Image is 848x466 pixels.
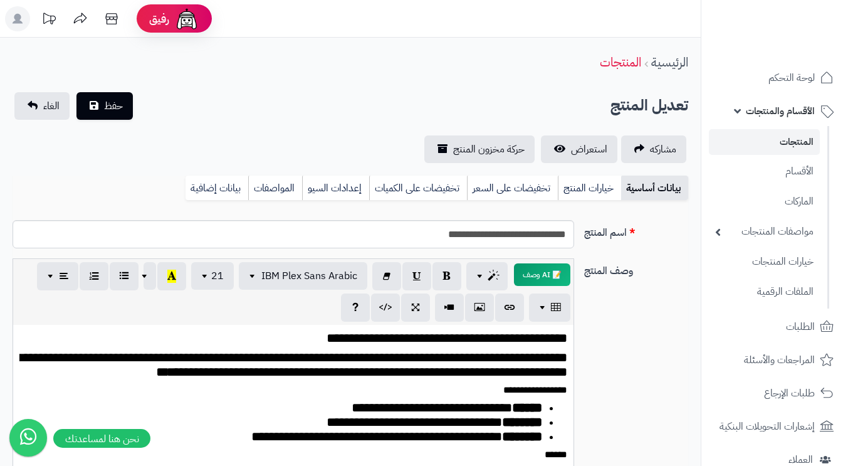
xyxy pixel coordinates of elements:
a: تحديثات المنصة [33,6,65,34]
label: وصف المنتج [579,258,693,278]
span: المراجعات والأسئلة [744,351,815,369]
button: IBM Plex Sans Arabic [239,262,367,290]
a: استعراض [541,135,617,163]
span: استعراض [571,142,607,157]
span: مشاركه [650,142,676,157]
a: المواصفات [248,176,302,201]
button: 📝 AI وصف [514,263,570,286]
a: مشاركه [621,135,686,163]
a: المنتجات [709,129,820,155]
a: إعدادات السيو [302,176,369,201]
label: اسم المنتج [579,220,693,240]
a: بيانات أساسية [621,176,688,201]
button: حفظ [76,92,133,120]
a: خيارات المنتج [558,176,621,201]
a: مواصفات المنتجات [709,218,820,245]
span: لوحة التحكم [768,69,815,87]
span: طلبات الإرجاع [764,384,815,402]
a: طلبات الإرجاع [709,378,840,408]
span: رفيق [149,11,169,26]
a: لوحة التحكم [709,63,840,93]
a: بيانات إضافية [186,176,248,201]
a: الملفات الرقمية [709,278,820,305]
span: 21 [211,268,224,283]
img: logo-2.png [763,34,836,60]
span: الغاء [43,98,60,114]
a: المراجعات والأسئلة [709,345,840,375]
a: الأقسام [709,158,820,185]
a: الطلبات [709,312,840,342]
span: إشعارات التحويلات البنكية [720,418,815,435]
a: المنتجات [600,53,641,71]
h2: تعديل المنتج [610,93,688,119]
span: حفظ [104,98,123,114]
a: إشعارات التحويلات البنكية [709,411,840,442]
a: تخفيضات على السعر [467,176,558,201]
a: خيارات المنتجات [709,248,820,275]
span: الأقسام والمنتجات [746,102,815,120]
span: الطلبات [786,318,815,336]
a: تخفيضات على الكميات [369,176,467,201]
a: الغاء [14,92,70,120]
a: الماركات [709,188,820,215]
img: ai-face.png [174,6,199,31]
span: حركة مخزون المنتج [453,142,525,157]
button: 21 [191,262,234,290]
a: حركة مخزون المنتج [424,135,535,163]
span: IBM Plex Sans Arabic [261,268,357,283]
a: الرئيسية [651,53,688,71]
